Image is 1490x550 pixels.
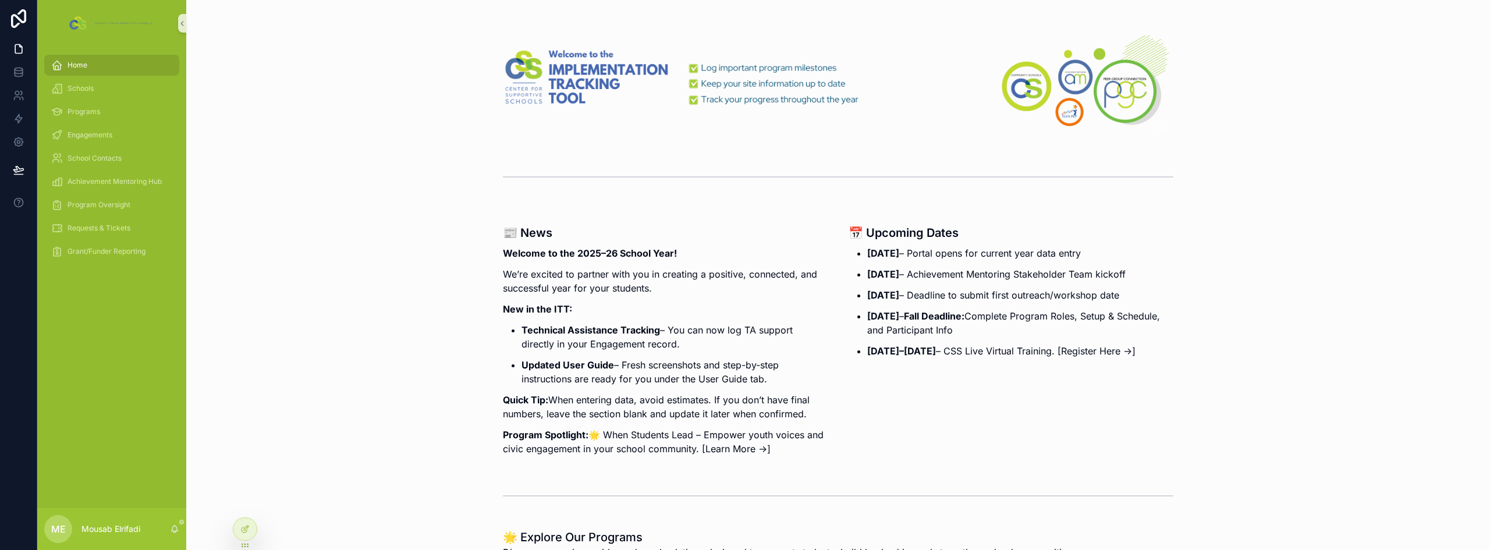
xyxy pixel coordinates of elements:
[44,125,179,146] a: Engagements
[867,345,936,357] strong: [DATE]–[DATE]
[44,101,179,122] a: Programs
[68,247,146,256] span: Grant/Funder Reporting
[867,246,1173,260] p: – Portal opens for current year data entry
[44,241,179,262] a: Grant/Funder Reporting
[44,194,179,215] a: Program Oversight
[867,247,899,259] strong: [DATE]
[904,310,964,322] strong: Fall Deadline:
[68,61,87,70] span: Home
[68,154,122,163] span: School Contacts
[67,14,156,33] img: App logo
[867,309,1173,337] p: – Complete Program Roles, Setup & Schedule, and Participant Info
[503,247,677,259] strong: Welcome to the 2025–26 School Year!
[503,393,828,421] p: When entering data, avoid estimates. If you don’t have final numbers, leave the section blank and...
[503,28,1173,130] img: 33327-ITT-Banner-Noloco-(4).png
[867,289,899,301] strong: [DATE]
[503,428,828,456] p: 🌟 When Students Lead – Empower youth voices and civic engagement in your school community. [Learn...
[68,107,100,116] span: Programs
[521,324,660,336] strong: Technical Assistance Tracking
[44,148,179,169] a: School Contacts
[867,310,899,322] strong: [DATE]
[81,523,140,535] p: Mousab Elrifadi
[44,55,179,76] a: Home
[867,344,1173,358] p: – CSS Live Virtual Training. [Register Here →]
[503,303,572,315] strong: New in the ITT:
[503,224,828,242] h3: 📰 News
[867,267,1173,281] p: – Achievement Mentoring Stakeholder Team kickoff
[68,84,94,93] span: Schools
[44,218,179,239] a: Requests & Tickets
[867,288,1173,302] p: – Deadline to submit first outreach/workshop date
[68,200,130,210] span: Program Oversight
[44,171,179,192] a: Achievement Mentoring Hub
[68,130,112,140] span: Engagements
[68,223,130,233] span: Requests & Tickets
[521,323,828,351] p: – You can now log TA support directly in your Engagement record.
[503,429,588,441] strong: Program Spotlight:
[503,267,828,295] p: We’re excited to partner with you in creating a positive, connected, and successful year for your...
[37,47,186,277] div: scrollable content
[521,359,614,371] strong: Updated User Guide
[503,394,548,406] strong: Quick Tip:
[68,177,162,186] span: Achievement Mentoring Hub
[44,78,179,99] a: Schools
[849,224,1173,242] h3: 📅 Upcoming Dates
[51,522,66,536] span: ME
[521,358,828,386] p: – Fresh screenshots and step-by-step instructions are ready for you under the User Guide tab.
[867,268,899,280] strong: [DATE]
[503,529,1074,545] h1: 🌟 Explore Our Programs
